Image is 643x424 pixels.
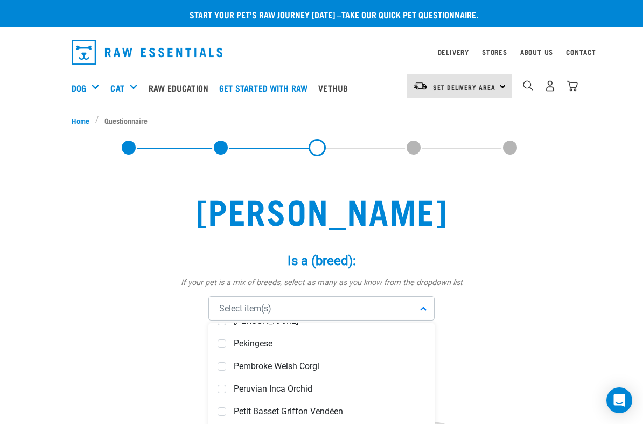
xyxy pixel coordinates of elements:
a: take our quick pet questionnaire. [341,12,478,17]
img: home-icon-1@2x.png [523,80,533,91]
label: Is a (breed): [160,251,483,270]
a: Cat [110,81,124,94]
a: Stores [482,50,507,54]
span: Pekingese [234,338,425,349]
a: Raw Education [146,66,216,109]
a: Dog [72,81,86,94]
label: Is: [160,350,483,369]
img: Raw Essentials Logo [72,40,222,65]
span: Pembroke Welsh Corgi [234,361,425,372]
a: About Us [520,50,553,54]
span: Select item(s) [219,302,271,315]
img: home-icon@2x.png [567,80,578,92]
div: Open Intercom Messenger [606,387,632,413]
img: van-moving.png [413,81,428,91]
a: Contact [566,50,596,54]
span: Petit Basset Griffon Vendéen [234,406,425,417]
a: Delivery [438,50,469,54]
span: Peruvian Inca Orchid [234,384,425,394]
a: Get started with Raw [216,66,316,109]
a: Vethub [316,66,356,109]
a: Home [72,115,95,126]
span: Set Delivery Area [433,85,495,89]
nav: breadcrumbs [72,115,571,126]
h2: [PERSON_NAME] [169,191,474,230]
span: Home [72,115,89,126]
p: If your pet is a mix of breeds, select as many as you know from the dropdown list [160,277,483,289]
p: How energetic and/or active is your pet? [160,376,483,387]
img: user.png [544,80,556,92]
nav: dropdown navigation [63,36,580,69]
